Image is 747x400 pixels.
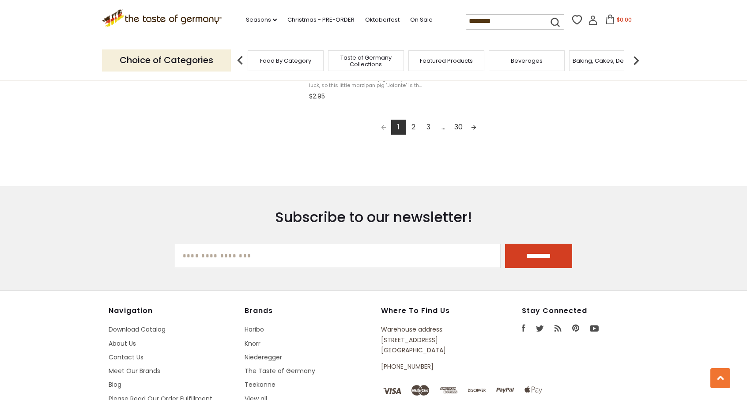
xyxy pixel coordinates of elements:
[410,15,433,25] a: On Sale
[617,16,632,23] span: $0.00
[245,325,264,334] a: Haribo
[600,15,637,28] button: $0.00
[420,57,473,64] a: Featured Products
[365,15,400,25] a: Oktoberfest
[246,15,277,25] a: Seasons
[109,325,166,334] a: Download Catalog
[245,306,372,315] h4: Brands
[309,120,548,137] div: Pagination
[421,120,436,135] a: 3
[466,120,481,135] a: Next page
[406,120,421,135] a: 2
[451,120,466,135] a: 30
[109,366,160,375] a: Meet Our Brands
[391,120,406,135] a: 1
[436,120,451,135] span: ...
[287,15,355,25] a: Christmas - PRE-ORDER
[245,366,315,375] a: The Taste of Germany
[309,75,423,89] span: In [GEOGRAPHIC_DATA], the pig is a symbol of luck, so this little marzipan pig "Jolante" is the p...
[109,353,143,362] a: Contact Us
[309,92,325,101] span: $2.95
[245,339,260,348] a: Knorr
[573,57,641,64] a: Baking, Cakes, Desserts
[245,353,282,362] a: Niederegger
[381,362,482,372] p: [PHONE_NUMBER]
[109,380,121,389] a: Blog
[260,57,311,64] a: Food By Category
[231,52,249,69] img: previous arrow
[522,306,638,315] h4: Stay Connected
[102,49,231,71] p: Choice of Categories
[511,57,543,64] a: Beverages
[175,208,573,226] h3: Subscribe to our newsletter!
[627,52,645,69] img: next arrow
[109,339,136,348] a: About Us
[381,325,482,355] p: Warehouse address: [STREET_ADDRESS] [GEOGRAPHIC_DATA]
[381,306,482,315] h4: Where to find us
[109,306,236,315] h4: Navigation
[331,54,401,68] a: Taste of Germany Collections
[245,380,275,389] a: Teekanne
